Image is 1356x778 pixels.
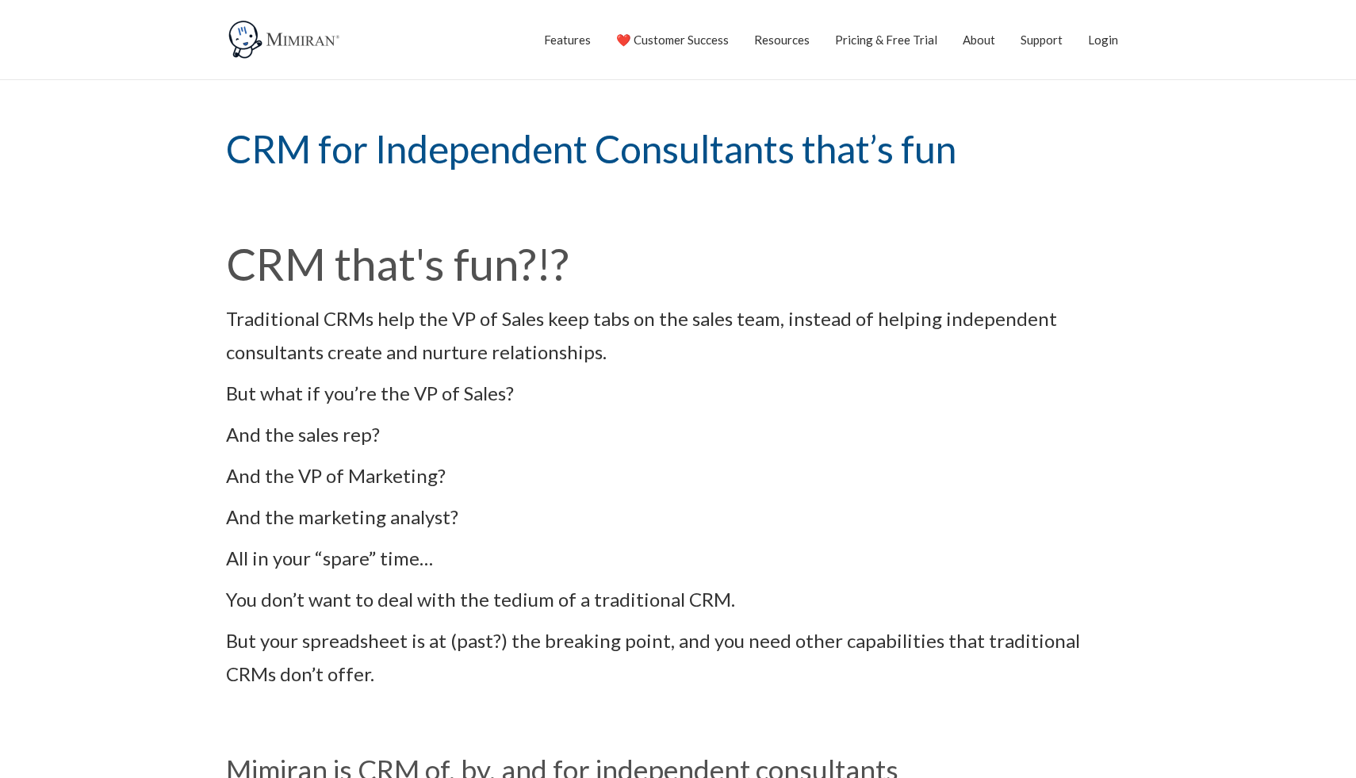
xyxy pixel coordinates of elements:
[226,377,1130,410] p: But what if you’re the VP of Sales?
[226,624,1130,691] p: But your spreadsheet is at (past?) the breaking point, and you need other capabilities that tradi...
[226,583,1130,616] p: You don’t want to deal with the tedium of a traditional CRM.
[544,20,591,59] a: Features
[226,20,345,59] img: Mimiran CRM
[835,20,937,59] a: Pricing & Free Trial
[226,302,1130,369] p: Traditional CRMs help the VP of Sales keep tabs on the sales team, instead of helping independent...
[963,20,995,59] a: About
[754,20,810,59] a: Resources
[616,20,729,59] a: ❤️ Customer Success
[1088,20,1118,59] a: Login
[226,459,1130,492] p: And the VP of Marketing?
[226,542,1130,575] p: All in your “spare” time…
[226,500,1130,534] p: And the marketing analyst?
[226,81,1130,218] h1: CRM for Independent Consultants that’s fun
[226,418,1130,451] p: And the sales rep?
[1021,20,1063,59] a: Support
[226,242,1130,286] h1: CRM that's fun?!?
